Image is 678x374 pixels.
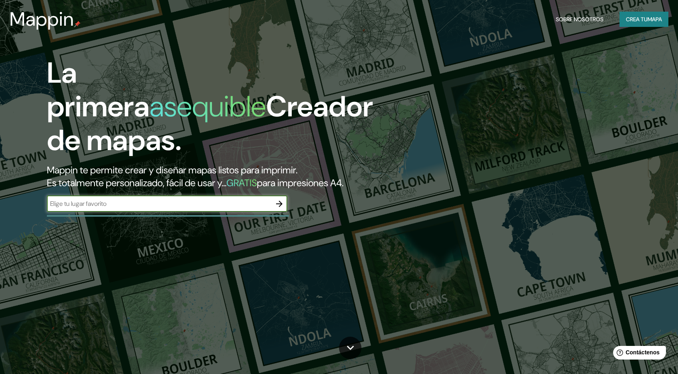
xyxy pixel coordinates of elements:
[553,12,607,27] button: Sobre nosotros
[74,21,81,27] img: pin de mapeo
[47,88,373,159] font: Creador de mapas.
[226,177,257,189] font: GRATIS
[47,177,226,189] font: Es totalmente personalizado, fácil de usar y...
[47,199,271,208] input: Elige tu lugar favorito
[619,12,668,27] button: Crea tumapa
[607,343,669,365] iframe: Lanzador de widgets de ayuda
[47,164,297,176] font: Mappin te permite crear y diseñar mapas listos para imprimir.
[47,54,149,125] font: La primera
[556,16,603,23] font: Sobre nosotros
[257,177,343,189] font: para impresiones A4.
[648,16,662,23] font: mapa
[626,16,648,23] font: Crea tu
[10,6,74,32] font: Mappin
[149,88,266,125] font: asequible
